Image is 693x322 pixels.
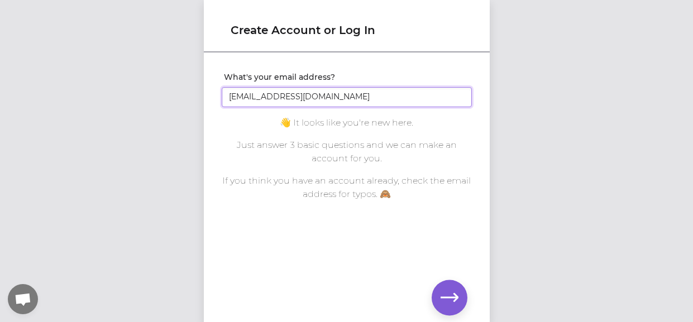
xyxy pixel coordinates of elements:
[222,174,472,201] p: If you think you have an account already, check the email address for typos. 🙈
[222,87,472,107] input: Your email
[222,138,472,165] p: Just answer 3 basic questions and we can make an account for you.
[8,284,38,314] div: Open chat
[224,71,472,83] label: What's your email address?
[231,22,463,38] h1: Create Account or Log In
[222,116,472,129] p: 👋 It looks like you're new here.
